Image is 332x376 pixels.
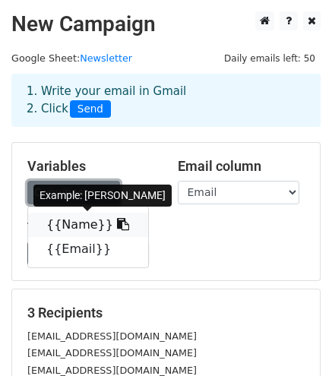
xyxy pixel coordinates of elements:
[27,330,197,342] small: [EMAIL_ADDRESS][DOMAIN_NAME]
[256,303,332,376] iframe: Chat Widget
[33,185,172,207] div: Example: [PERSON_NAME]
[219,52,321,64] a: Daily emails left: 50
[15,83,317,118] div: 1. Write your email in Gmail 2. Click
[28,237,148,261] a: {{Email}}
[178,158,305,175] h5: Email column
[80,52,132,64] a: Newsletter
[28,213,148,237] a: {{Name}}
[27,365,197,376] small: [EMAIL_ADDRESS][DOMAIN_NAME]
[219,50,321,67] span: Daily emails left: 50
[27,158,155,175] h5: Variables
[27,305,305,321] h5: 3 Recipients
[11,11,321,37] h2: New Campaign
[70,100,111,118] span: Send
[27,181,120,204] a: Copy/paste...
[11,52,132,64] small: Google Sheet:
[27,347,197,359] small: [EMAIL_ADDRESS][DOMAIN_NAME]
